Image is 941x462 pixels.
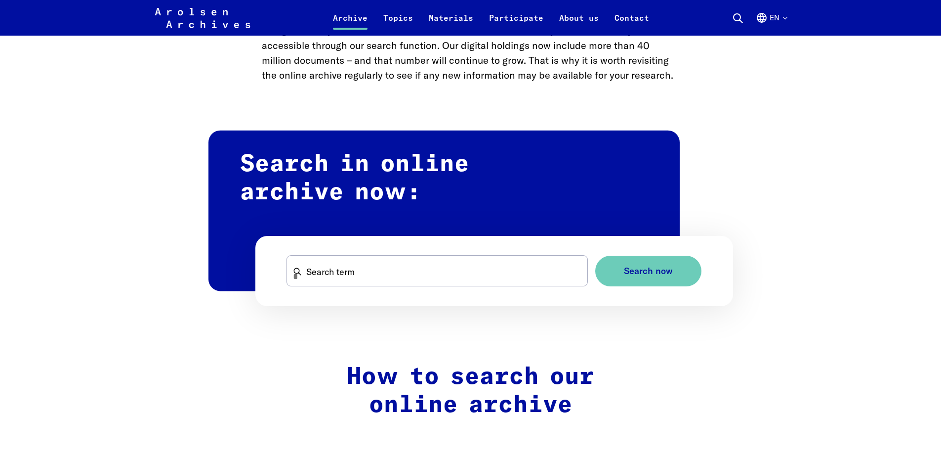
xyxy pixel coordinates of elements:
a: Participate [481,12,551,36]
a: Materials [421,12,481,36]
h2: Search in online archive now: [208,130,680,291]
a: Archive [325,12,375,36]
h2: How to search our online archive [262,363,680,420]
span: Search now [624,266,673,277]
nav: Primary [325,6,657,30]
a: Topics [375,12,421,36]
button: English, language selection [756,12,787,36]
a: About us [551,12,607,36]
button: Search now [595,256,701,287]
a: Contact [607,12,657,36]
